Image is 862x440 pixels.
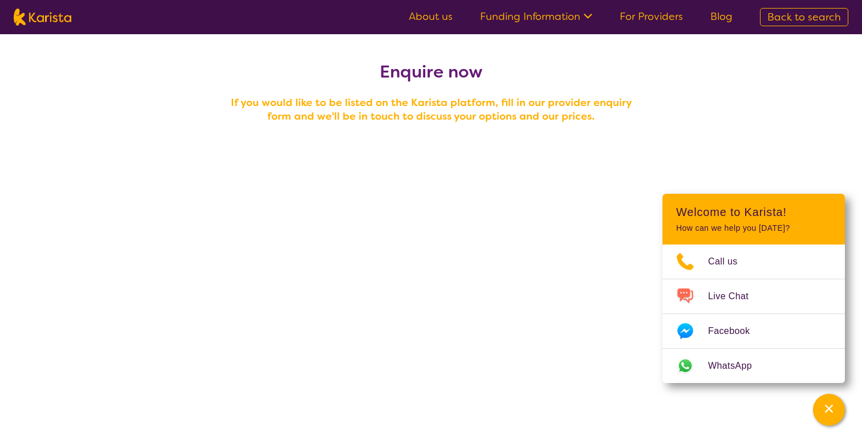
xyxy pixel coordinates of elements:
button: Channel Menu [813,394,845,426]
a: Blog [710,10,733,23]
p: How can we help you [DATE]? [676,223,831,233]
span: Facebook [708,323,763,340]
a: About us [409,10,453,23]
a: Web link opens in a new tab. [662,349,845,383]
h2: Enquire now [226,62,636,82]
a: For Providers [620,10,683,23]
h4: If you would like to be listed on the Karista platform, fill in our provider enquiry form and we'... [226,96,636,123]
ul: Choose channel [662,245,845,383]
span: Back to search [767,10,841,24]
span: Call us [708,253,751,270]
a: Back to search [760,8,848,26]
span: Live Chat [708,288,762,305]
span: WhatsApp [708,357,766,374]
h2: Welcome to Karista! [676,205,831,219]
a: Funding Information [480,10,592,23]
img: Karista logo [14,9,71,26]
div: Channel Menu [662,194,845,383]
